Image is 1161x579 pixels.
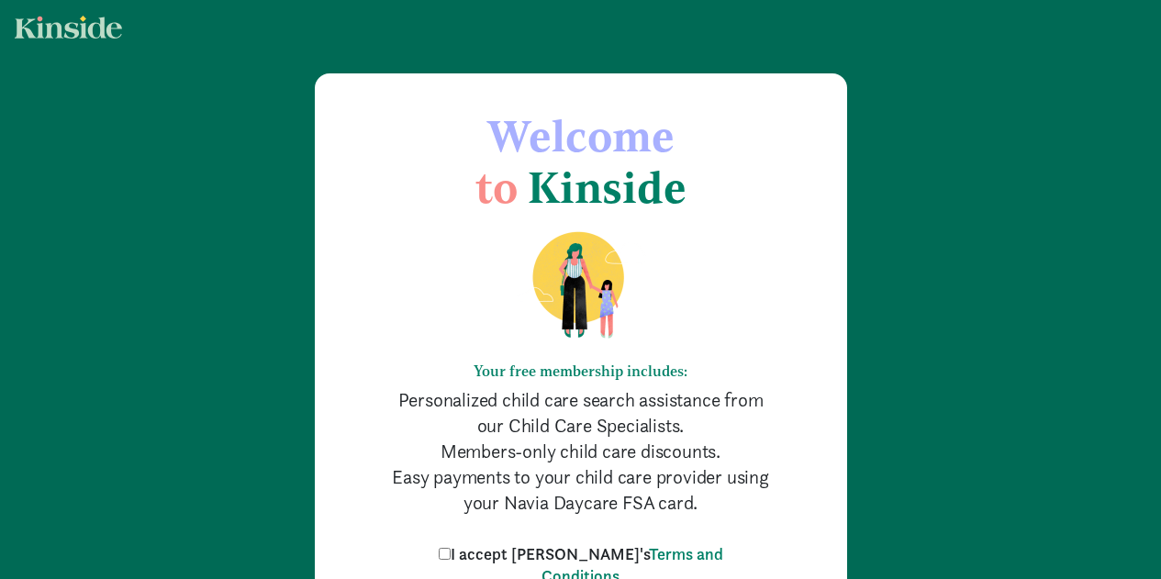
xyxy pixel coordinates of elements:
[15,16,122,39] img: light.svg
[528,161,687,214] span: Kinside
[388,439,774,464] p: Members-only child care discounts.
[510,230,651,340] img: illustration-mom-daughter.png
[475,161,518,214] span: to
[388,362,774,380] h6: Your free membership includes:
[388,387,774,439] p: Personalized child care search assistance from our Child Care Specialists.
[388,464,774,516] p: Easy payments to your child care provider using your Navia Daycare FSA card.
[439,548,451,560] input: I accept [PERSON_NAME]'sTerms and Conditions
[487,109,675,162] span: Welcome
